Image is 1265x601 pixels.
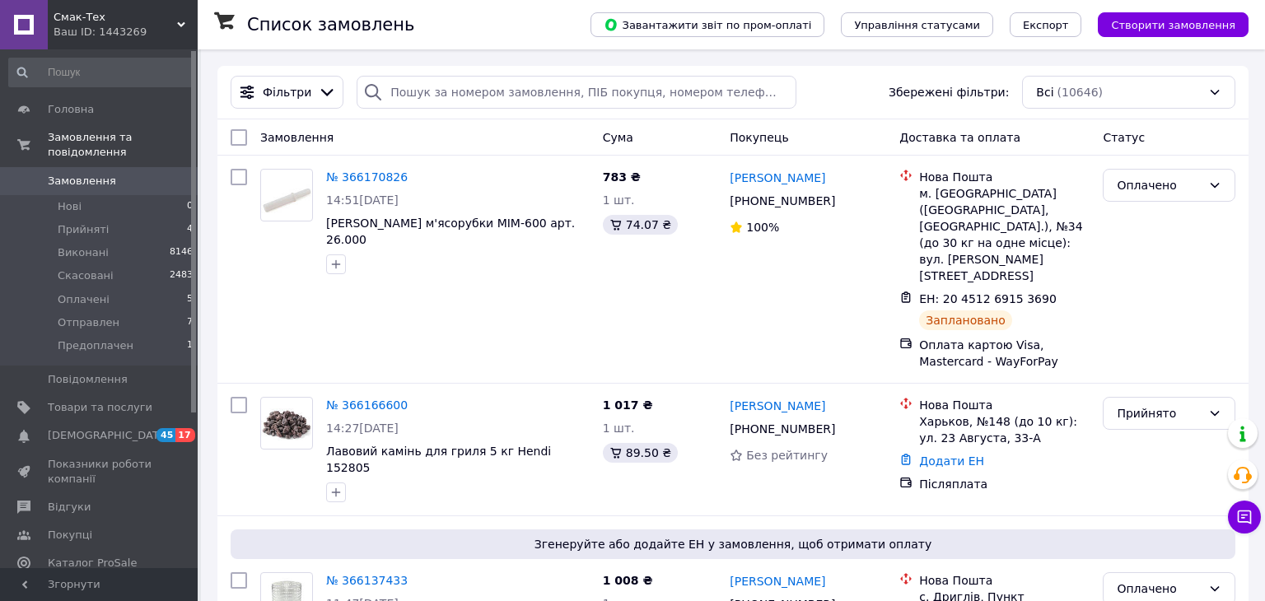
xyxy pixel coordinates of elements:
[1081,17,1249,30] a: Створити замовлення
[1036,84,1053,100] span: Всі
[48,102,94,117] span: Головна
[187,315,193,330] span: 7
[58,315,119,330] span: Отправлен
[357,76,796,109] input: Пошук за номером замовлення, ПІБ покупця, номером телефону, Email, номером накладної
[260,131,334,144] span: Замовлення
[48,130,198,160] span: Замовлення та повідомлення
[326,170,408,184] a: № 366170826
[175,428,194,442] span: 17
[326,217,575,246] a: [PERSON_NAME] м'ясорубки МІМ-600 арт. 26.000
[603,422,635,435] span: 1 шт.
[730,422,835,436] span: [PHONE_NUMBER]
[326,574,408,587] a: № 366137433
[604,17,811,32] span: Завантажити звіт по пром-оплаті
[326,193,399,207] span: 14:51[DATE]
[58,245,109,260] span: Виконані
[1023,19,1069,31] span: Експорт
[730,398,825,414] a: [PERSON_NAME]
[1010,12,1082,37] button: Експорт
[247,15,414,35] h1: Список замовлень
[48,174,116,189] span: Замовлення
[919,169,1090,185] div: Нова Пошта
[854,19,980,31] span: Управління статусами
[899,131,1020,144] span: Доставка та оплата
[1117,176,1202,194] div: Оплачено
[590,12,824,37] button: Завантажити звіт по пром-оплаті
[919,310,1012,330] div: Заплановано
[919,572,1090,589] div: Нова Пошта
[1117,404,1202,422] div: Прийнято
[919,337,1090,370] div: Оплата картою Visa, Mastercard - WayForPay
[326,445,551,474] a: Лавовий камінь для гриля 5 кг Hendi 152805
[1057,86,1103,99] span: (10646)
[746,221,779,234] span: 100%
[1111,19,1235,31] span: Створити замовлення
[48,457,152,487] span: Показники роботи компанії
[48,400,152,415] span: Товари та послуги
[889,84,1009,100] span: Збережені фільтри:
[260,169,313,221] a: Фото товару
[48,528,92,543] span: Покупці
[237,536,1229,552] span: Згенеруйте або додайте ЕН у замовлення, щоб отримати оплату
[730,194,835,207] span: [PHONE_NUMBER]
[58,199,82,214] span: Нові
[919,413,1090,446] div: Харьков, №148 (до 10 кг): ул. 23 Августа, 33-А
[919,397,1090,413] div: Нова Пошта
[326,398,408,412] a: № 366166600
[170,245,193,260] span: 8146
[1117,580,1202,598] div: Оплачено
[187,292,193,307] span: 5
[58,222,109,237] span: Прийняті
[170,268,193,283] span: 2483
[260,397,313,450] a: Фото товару
[48,500,91,515] span: Відгуки
[156,428,175,442] span: 45
[8,58,194,87] input: Пошук
[919,185,1090,284] div: м. [GEOGRAPHIC_DATA] ([GEOGRAPHIC_DATA], [GEOGRAPHIC_DATA].), №34 (до 30 кг на одне місце): вул. ...
[603,193,635,207] span: 1 шт.
[58,268,114,283] span: Скасовані
[326,422,399,435] span: 14:27[DATE]
[603,443,678,463] div: 89.50 ₴
[48,372,128,387] span: Повідомлення
[746,449,828,462] span: Без рейтингу
[603,170,641,184] span: 783 ₴
[187,222,193,237] span: 4
[603,215,678,235] div: 74.07 ₴
[1103,131,1145,144] span: Статус
[54,25,198,40] div: Ваш ID: 1443269
[187,338,193,353] span: 1
[603,398,653,412] span: 1 017 ₴
[48,556,137,571] span: Каталог ProSale
[187,199,193,214] span: 0
[58,338,133,353] span: Предоплачен
[919,292,1057,305] span: ЕН: 20 4512 6915 3690
[48,428,170,443] span: [DEMOGRAPHIC_DATA]
[54,10,177,25] span: Смак-Тех
[1228,501,1261,533] button: Чат з покупцем
[261,176,312,214] img: Фото товару
[919,476,1090,492] div: Післяплата
[603,574,653,587] span: 1 008 ₴
[263,84,311,100] span: Фільтри
[730,170,825,186] a: [PERSON_NAME]
[58,292,110,307] span: Оплачені
[261,404,312,443] img: Фото товару
[730,131,788,144] span: Покупець
[730,573,825,589] a: [PERSON_NAME]
[1098,12,1249,37] button: Створити замовлення
[919,454,984,468] a: Додати ЕН
[603,131,633,144] span: Cума
[841,12,993,37] button: Управління статусами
